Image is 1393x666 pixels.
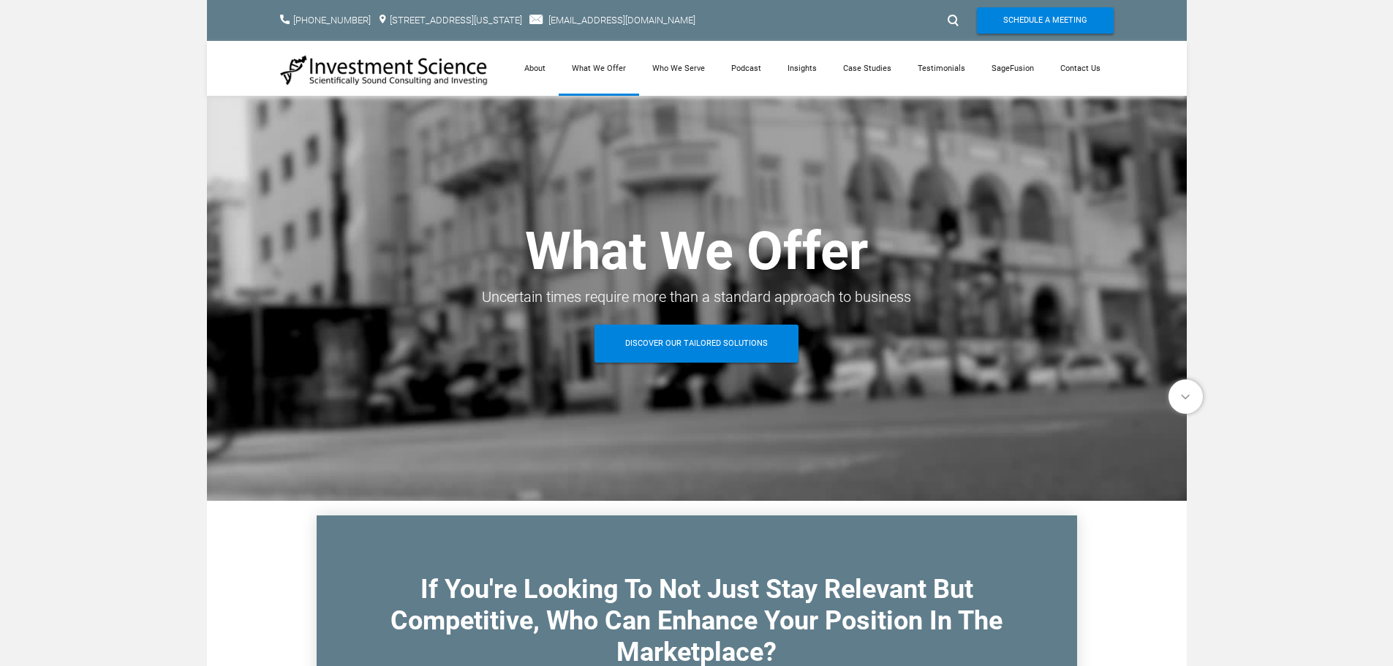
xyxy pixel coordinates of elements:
a: [EMAIL_ADDRESS][DOMAIN_NAME] [548,15,695,26]
div: Uncertain times require more than a standard approach to business [280,284,1114,310]
a: [STREET_ADDRESS][US_STATE]​ [390,15,522,26]
a: Case Studies [830,41,905,96]
a: What We Offer [559,41,639,96]
a: Discover Our Tailored Solutions [594,325,799,363]
a: [PHONE_NUMBER] [293,15,371,26]
a: Podcast [718,41,774,96]
span: Discover Our Tailored Solutions [625,325,768,363]
strong: What We Offer [525,220,868,282]
a: Contact Us [1047,41,1114,96]
a: About [511,41,559,96]
a: Who We Serve [639,41,718,96]
span: Schedule A Meeting [1003,7,1087,34]
a: SageFusion [978,41,1047,96]
a: Insights [774,41,830,96]
a: Schedule A Meeting [977,7,1114,34]
a: Testimonials [905,41,978,96]
img: Investment Science | NYC Consulting Services [280,54,488,86]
